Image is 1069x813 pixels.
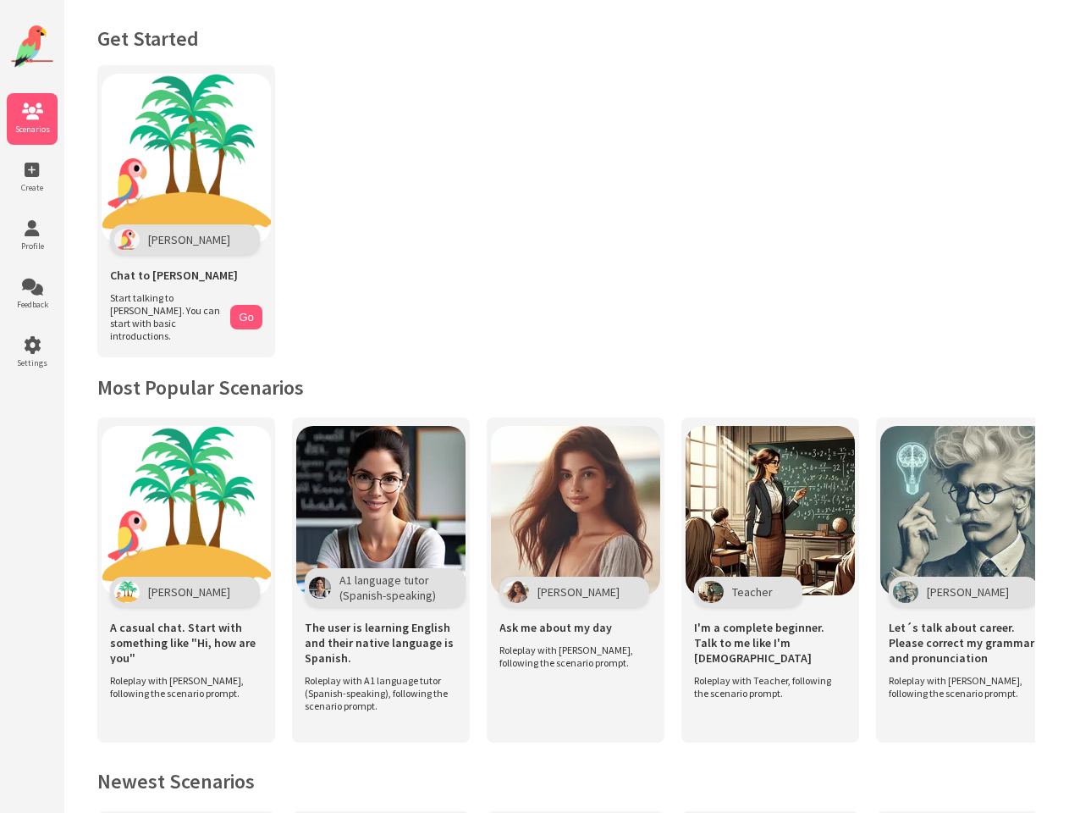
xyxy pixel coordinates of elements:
[305,674,449,712] span: Roleplay with A1 language tutor (Spanish-speaking), following the scenario prompt.
[102,426,271,595] img: Scenario Image
[7,299,58,310] span: Feedback
[504,581,529,603] img: Character
[698,581,724,603] img: Character
[110,268,238,283] span: Chat to [PERSON_NAME]
[110,620,262,666] span: A casual chat. Start with something like "Hi, how are you"
[305,620,457,666] span: The user is learning English and their native language is Spanish.
[491,426,660,595] img: Scenario Image
[230,305,262,329] button: Go
[889,620,1041,666] span: Let´s talk about career. Please correct my grammar and pronunciation
[110,291,222,342] span: Start talking to [PERSON_NAME]. You can start with basic introductions.
[499,644,643,669] span: Roleplay with [PERSON_NAME], following the scenario prompt.
[110,674,254,700] span: Roleplay with [PERSON_NAME], following the scenario prompt.
[148,584,230,600] span: [PERSON_NAME]
[732,584,773,600] span: Teacher
[7,124,58,135] span: Scenarios
[694,674,838,700] span: Roleplay with Teacher, following the scenario prompt.
[880,426,1050,595] img: Scenario Image
[893,581,918,603] img: Character
[97,25,1035,52] h1: Get Started
[686,426,855,595] img: Scenario Image
[889,674,1033,700] span: Roleplay with [PERSON_NAME], following the scenario prompt.
[694,620,846,666] span: I'm a complete beginner. Talk to me like I'm [DEMOGRAPHIC_DATA]
[339,572,436,603] span: A1 language tutor (Spanish-speaking)
[97,768,1035,794] h2: Newest Scenarios
[7,182,58,193] span: Create
[537,584,620,600] span: [PERSON_NAME]
[296,426,466,595] img: Scenario Image
[102,74,271,243] img: Chat with Polly
[309,577,331,599] img: Character
[148,232,230,247] span: [PERSON_NAME]
[927,584,1009,600] span: [PERSON_NAME]
[11,25,53,68] img: Website Logo
[7,241,58,252] span: Profile
[97,374,1035,401] h2: Most Popular Scenarios
[114,581,140,603] img: Character
[7,357,58,368] span: Settings
[114,229,140,251] img: Polly
[499,620,612,635] span: Ask me about my day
